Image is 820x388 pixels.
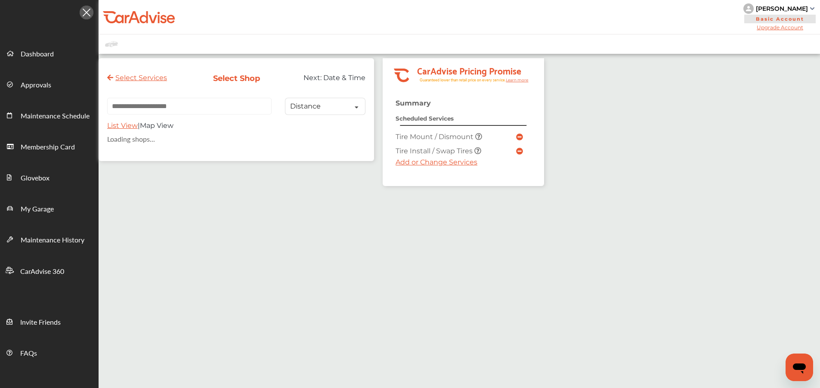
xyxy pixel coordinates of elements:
[198,74,275,83] div: Select Shop
[140,121,173,130] span: Map View
[0,161,98,192] a: Glovebox
[20,317,61,328] span: Invite Friends
[20,348,37,359] span: FAQs
[20,266,64,277] span: CarAdvise 360
[21,173,50,184] span: Glovebox
[323,74,365,82] span: Date & Time
[290,103,321,110] div: Distance
[21,49,54,60] span: Dashboard
[506,78,529,82] tspan: Learn more
[0,68,98,99] a: Approvals
[786,354,813,381] iframe: Button to launch messaging window
[0,192,98,223] a: My Garage
[396,133,475,141] span: Tire Mount / Dismount
[80,6,93,19] img: Icon.5fd9dcc7.svg
[743,24,817,31] span: Upgrade Account
[21,204,54,215] span: My Garage
[0,130,98,161] a: Membership Card
[810,7,814,10] img: sCxJUJ+qAmfqhQGDUl18vwLg4ZYJ6CxN7XmbOMBAAAAAElFTkSuQmCC
[396,115,454,122] strong: Scheduled Services
[105,39,118,50] img: placeholder_car.fcab19be.svg
[417,62,521,78] tspan: CarAdvise Pricing Promise
[282,74,372,90] div: Next:
[21,142,75,153] span: Membership Card
[107,121,365,134] div: |
[107,134,365,144] div: Loading shops...
[743,3,754,14] img: knH8PDtVvWoAbQRylUukY18CTiRevjo20fAtgn5MLBQj4uumYvk2MzTtcAIzfGAtb1XOLVMAvhLuqoNAbL4reqehy0jehNKdM...
[0,223,98,255] a: Maintenance History
[107,74,167,82] a: Select Services
[396,158,477,166] a: Add or Change Services
[0,99,98,130] a: Maintenance Schedule
[744,15,816,23] span: Basic Account
[396,99,431,107] strong: Summary
[21,111,90,122] span: Maintenance Schedule
[107,121,138,130] span: List View
[0,37,98,68] a: Dashboard
[21,80,51,91] span: Approvals
[756,5,808,12] div: [PERSON_NAME]
[420,77,506,83] tspan: Guaranteed lower than retail price on every service.
[21,235,84,246] span: Maintenance History
[396,147,474,155] span: Tire Install / Swap Tires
